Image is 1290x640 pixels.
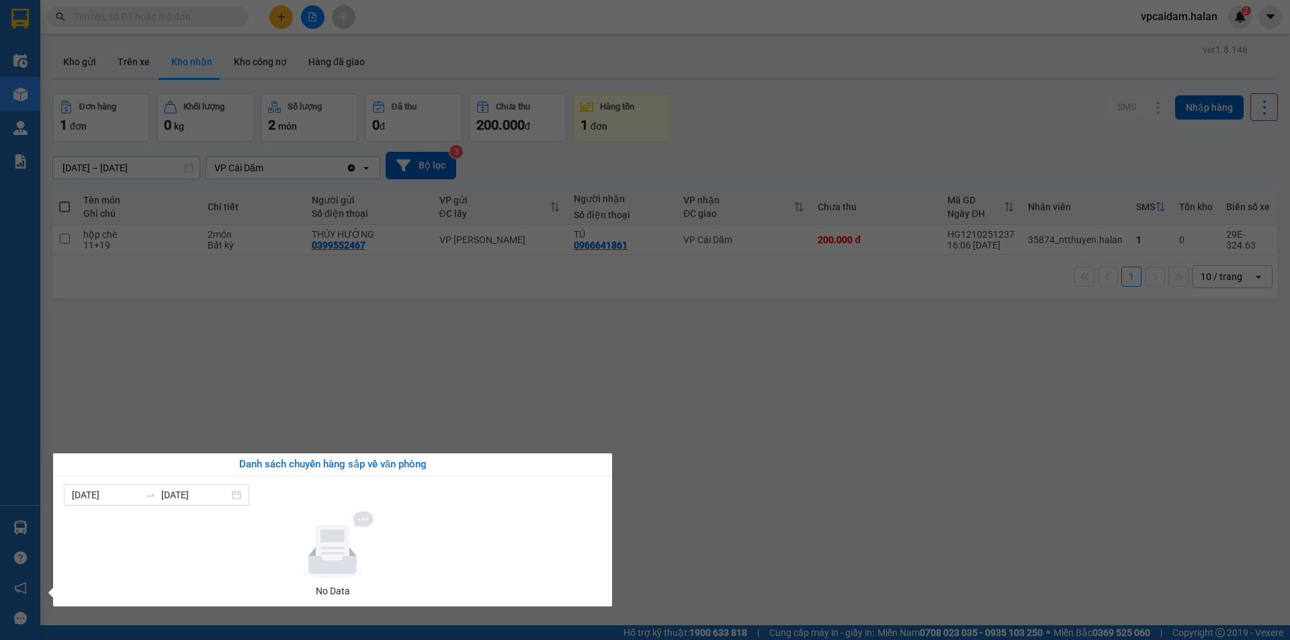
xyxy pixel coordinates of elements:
input: Từ ngày [72,488,140,502]
span: to [145,490,156,500]
div: No Data [69,584,596,598]
input: Đến ngày [161,488,229,502]
div: Danh sách chuyến hàng sắp về văn phòng [64,457,601,473]
span: swap-right [145,490,156,500]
